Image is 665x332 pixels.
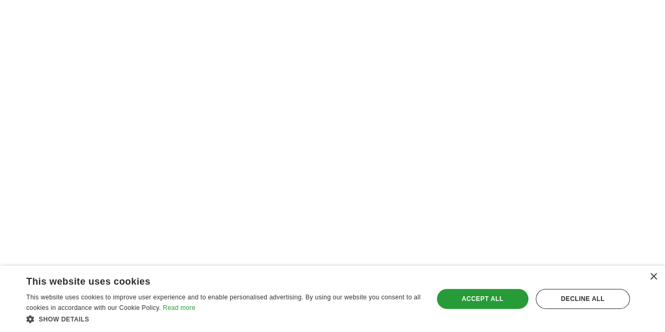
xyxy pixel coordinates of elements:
[26,314,421,324] div: Show details
[39,316,89,323] span: Show details
[649,273,657,281] div: Close
[437,289,528,309] div: Accept all
[163,304,196,311] a: Read more, opens a new window
[26,272,395,288] div: This website uses cookies
[536,289,630,309] div: Decline all
[26,294,421,311] span: This website uses cookies to improve user experience and to enable personalised advertising. By u...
